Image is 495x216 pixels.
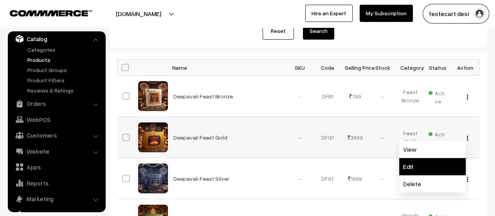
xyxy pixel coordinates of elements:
[10,176,103,190] a: Reports
[25,45,103,54] a: Categories
[396,60,424,76] th: Category
[341,117,369,158] td: 3999
[25,56,103,64] a: Products
[341,60,369,76] th: Selling Price
[169,60,286,76] th: Name
[369,76,396,117] td: -
[10,96,103,111] a: Orders
[341,158,369,199] td: 1999
[10,32,103,46] a: Catalog
[286,60,314,76] th: SKU
[467,94,468,100] img: Menu
[173,175,229,182] a: Deepavali Feast Silver
[396,158,424,199] td: Feast Silver
[396,117,424,158] td: Feast Gold
[313,60,341,76] th: Code
[263,22,294,40] a: Reset
[173,134,227,141] a: Deepavali Feast Gold
[286,76,314,117] td: -
[467,136,468,141] img: Menu
[305,5,353,22] a: Hire an Expert
[10,8,78,17] a: COMMMERCE
[341,76,369,117] td: 799
[428,87,447,105] span: Active
[303,22,334,40] button: Search
[313,158,341,199] td: DFS1
[25,76,103,84] a: Product Filters
[173,93,233,100] a: Deepavali Feast Bronze
[399,141,466,158] a: View
[473,8,485,20] img: user
[313,117,341,158] td: DFG1
[25,66,103,74] a: Product Groups
[10,128,103,142] a: Customers
[286,158,314,199] td: -
[25,86,103,94] a: Reviews & Ratings
[10,113,103,127] a: WebPOS
[399,175,466,192] a: Delete
[428,128,447,147] span: Active
[88,4,189,24] button: [DOMAIN_NAME]
[452,60,479,76] th: Action
[369,117,396,158] td: -
[467,177,468,182] img: Menu
[423,4,489,24] button: festecart desi
[424,60,452,76] th: Status
[396,76,424,117] td: Feast Bronze
[360,5,413,22] a: My Subscription
[399,158,466,175] a: Edit
[10,144,103,158] a: Website
[286,117,314,158] td: -
[10,10,92,16] img: COMMMERCE
[369,158,396,199] td: -
[10,192,103,206] a: Marketing
[10,160,103,174] a: Apps
[313,76,341,117] td: DFB1
[369,60,396,76] th: Stock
